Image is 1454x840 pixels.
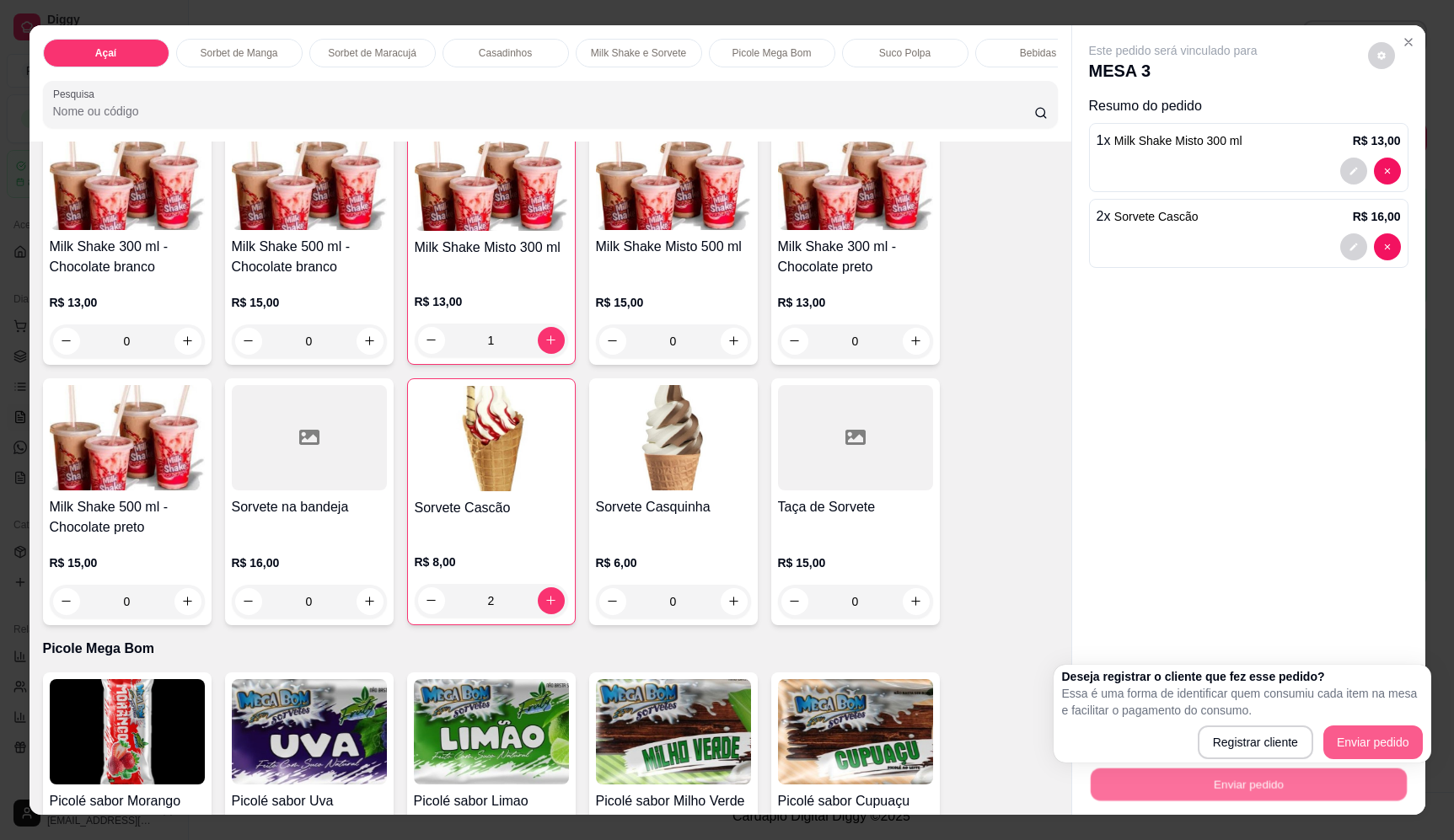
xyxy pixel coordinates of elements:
[415,498,568,518] h4: Sorvete Cascão
[778,679,933,784] img: product-image
[1114,210,1199,223] span: Sorvete Cascão
[50,791,205,811] h4: Picolé sabor Morango
[1097,206,1199,227] p: 2 x
[232,497,387,517] h4: Sorvete na bandeja
[1089,59,1258,83] p: MESA 3
[50,554,205,571] p: R$ 15,00
[591,46,686,60] p: Milk Shake e Sorvete
[232,679,387,784] img: product-image
[415,126,568,231] img: product-image
[1368,42,1395,69] button: decrease-product-quantity
[43,639,1058,659] p: Picole Mega Bom
[1353,208,1401,225] p: R$ 16,00
[50,125,205,230] img: product-image
[596,237,751,257] h4: Milk Shake Misto 500 ml
[1090,768,1406,801] button: Enviar pedido
[1395,29,1422,56] button: Close
[596,125,751,230] img: product-image
[415,554,568,570] p: R$ 8,00
[1062,668,1423,685] h2: Deseja registrar o cliente que fez esse pedido?
[1374,158,1401,185] button: decrease-product-quantity
[479,46,532,60] p: Casadinhos
[1062,685,1423,719] p: Essa é uma forma de identificar quem consumiu cada item na mesa e facilitar o pagamento do consumo.
[596,791,751,811] h4: Picolé sabor Milho Verde
[596,294,751,311] p: R$ 15,00
[200,46,277,60] p: Sorbet de Manga
[596,554,751,571] p: R$ 6,00
[50,497,205,538] h4: Milk Shake 500 ml - Chocolate preto
[1089,42,1258,59] p: Este pedido será vinculado para
[1323,725,1423,759] button: Enviar pedido
[778,125,933,230] img: product-image
[53,103,1034,120] input: Pesquisa
[53,87,100,101] label: Pesquisa
[1340,158,1367,185] button: decrease-product-quantity
[1374,233,1401,260] button: decrease-product-quantity
[328,46,416,60] p: Sorbet de Maracujá
[1097,131,1242,151] p: 1 x
[732,46,811,60] p: Picole Mega Bom
[879,46,931,60] p: Suco Polpa
[232,125,387,230] img: product-image
[596,679,751,784] img: product-image
[415,238,568,258] h4: Milk Shake Misto 300 ml
[232,791,387,811] h4: Picolé sabor Uva
[1089,96,1408,116] p: Resumo do pedido
[1114,134,1242,147] span: Milk Shake Misto 300 ml
[50,679,205,784] img: product-image
[1340,233,1367,260] button: decrease-product-quantity
[778,554,933,571] p: R$ 15,00
[778,294,933,311] p: R$ 13,00
[50,294,205,311] p: R$ 13,00
[778,237,933,277] h4: Milk Shake 300 ml - Chocolate preto
[50,237,205,277] h4: Milk Shake 300 ml - Chocolate branco
[1020,46,1056,60] p: Bebidas
[596,497,751,517] h4: Sorvete Casquinha
[596,385,751,490] img: product-image
[778,497,933,517] h4: Taça de Sorvete
[50,385,205,490] img: product-image
[1198,725,1313,759] button: Registrar cliente
[414,791,569,811] h4: Picolé sabor Limao
[232,237,387,277] h4: Milk Shake 500 ml - Chocolate branco
[414,679,569,784] img: product-image
[1353,132,1401,149] p: R$ 13,00
[95,46,116,60] p: Açaí
[415,386,568,491] img: product-image
[232,294,387,311] p: R$ 15,00
[415,293,568,310] p: R$ 13,00
[232,554,387,571] p: R$ 16,00
[778,791,933,811] h4: Picolé sabor Cupuaçu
